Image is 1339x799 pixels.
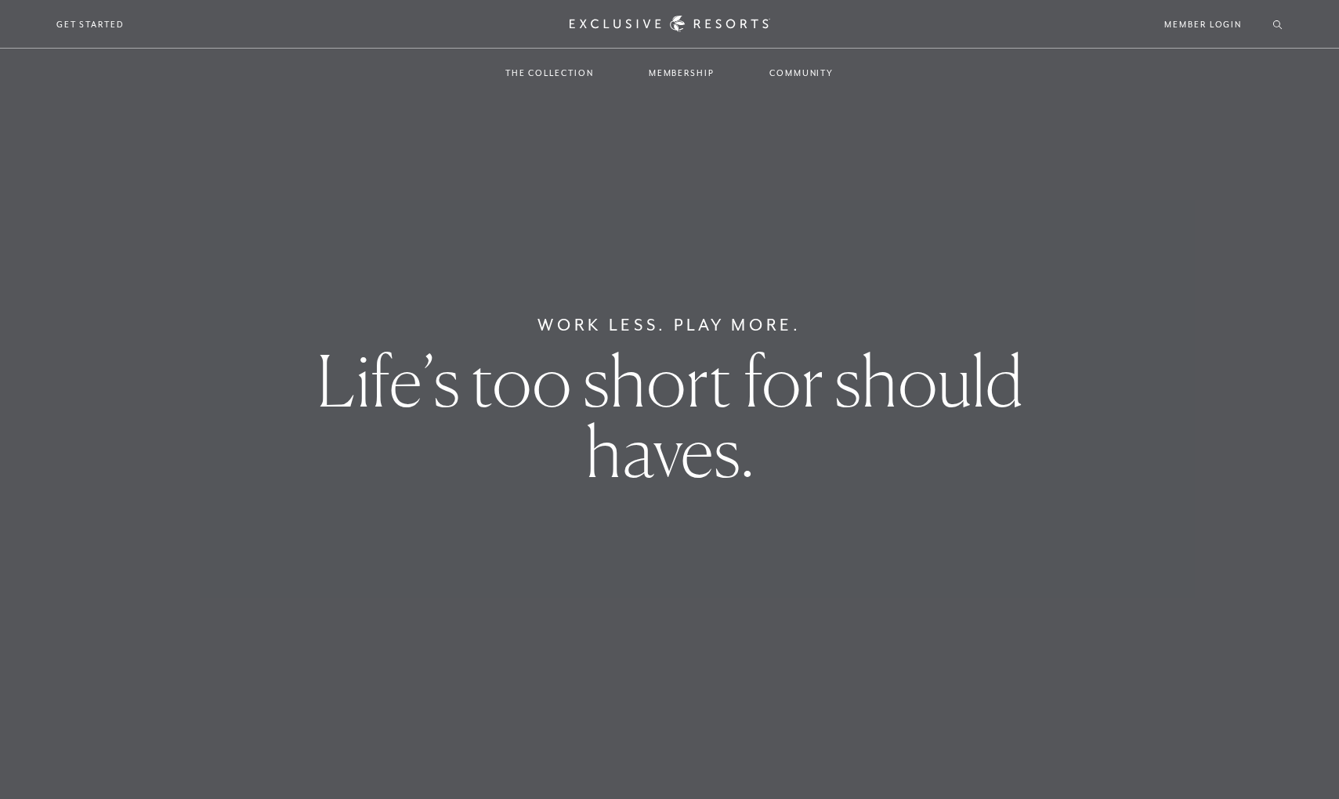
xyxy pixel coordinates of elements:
h1: Life’s too short for should haves. [234,345,1105,486]
a: Community [754,50,849,96]
a: Member Login [1164,17,1242,31]
a: The Collection [490,50,610,96]
h6: Work Less. Play More. [537,313,802,338]
a: Get Started [56,17,125,31]
a: Membership [633,50,730,96]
